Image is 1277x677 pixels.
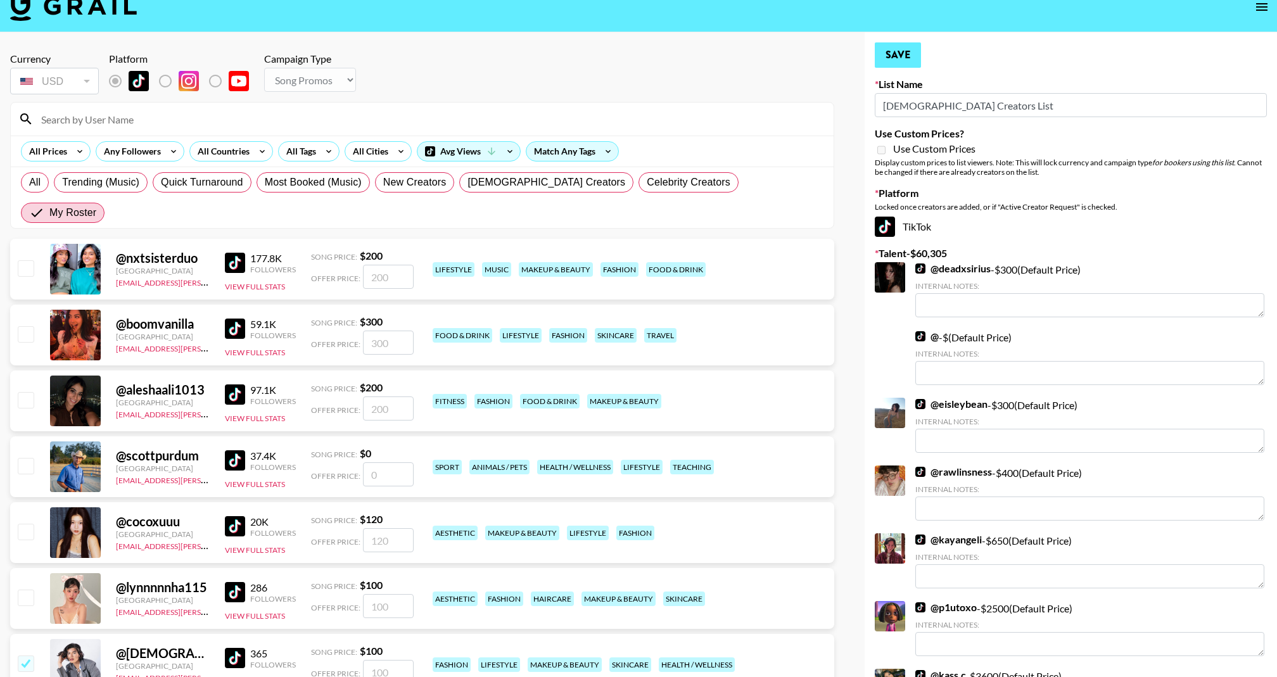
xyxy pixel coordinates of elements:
div: makeup & beauty [528,657,602,672]
input: 200 [363,396,414,421]
div: Display custom prices to list viewers. Note: This will lock currency and campaign type . Cannot b... [875,158,1267,177]
img: TikTok [915,331,925,341]
strong: $ 200 [360,250,383,262]
div: Internal Notes: [915,281,1264,291]
img: TikTok [225,582,245,602]
div: lifestyle [500,328,542,343]
span: Song Price: [311,450,357,459]
div: Followers [250,331,296,340]
img: TikTok [225,384,245,405]
span: My Roster [49,205,96,220]
button: View Full Stats [225,414,285,423]
img: TikTok [225,648,245,668]
div: Internal Notes: [915,552,1264,562]
button: Save [875,42,921,68]
div: fitness [433,394,467,408]
span: Most Booked (Music) [265,175,362,190]
div: [GEOGRAPHIC_DATA] [116,661,210,671]
span: Song Price: [311,318,357,327]
div: aesthetic [433,592,478,606]
div: [GEOGRAPHIC_DATA] [116,332,210,341]
label: Platform [875,187,1267,199]
a: [EMAIL_ADDRESS][PERSON_NAME][DOMAIN_NAME] [116,605,303,617]
div: skincare [609,657,651,672]
div: Any Followers [96,142,163,161]
input: 120 [363,528,414,552]
a: @deadxsirius [915,262,991,275]
div: lifestyle [567,526,609,540]
span: Offer Price: [311,339,360,349]
div: - $ 2500 (Default Price) [915,601,1264,656]
a: [EMAIL_ADDRESS][PERSON_NAME][DOMAIN_NAME] [116,275,303,288]
em: for bookers using this list [1152,158,1234,167]
div: travel [644,328,677,343]
div: @ cocoxuuu [116,514,210,529]
div: makeup & beauty [587,394,661,408]
div: lifestyle [433,262,474,277]
img: TikTok [915,535,925,545]
button: View Full Stats [225,282,285,291]
input: 300 [363,331,414,355]
div: 177.8K [250,252,296,265]
div: health / wellness [659,657,735,672]
div: Followers [250,594,296,604]
div: food & drink [520,394,580,408]
a: @p1utoxo [915,601,977,614]
div: - $ 300 (Default Price) [915,262,1264,317]
div: @ lynnnnnha115 [116,579,210,595]
div: TikTok [875,217,1267,237]
button: View Full Stats [225,545,285,555]
div: Locked once creators are added, or if "Active Creator Request" is checked. [875,202,1267,212]
button: View Full Stats [225,479,285,489]
img: TikTok [225,516,245,536]
div: [GEOGRAPHIC_DATA] [116,266,210,275]
div: Remove selected talent to change your currency [10,65,99,97]
a: [EMAIL_ADDRESS][PERSON_NAME][DOMAIN_NAME] [116,407,303,419]
span: Offer Price: [311,603,360,612]
div: @ aleshaali1013 [116,382,210,398]
span: [DEMOGRAPHIC_DATA] Creators [467,175,625,190]
span: Use Custom Prices [893,142,975,155]
img: TikTok [129,71,149,91]
img: TikTok [915,467,925,477]
strong: $ 100 [360,579,383,591]
img: TikTok [225,450,245,471]
div: 37.4K [250,450,296,462]
div: 365 [250,647,296,660]
span: Song Price: [311,581,357,591]
div: Internal Notes: [915,349,1264,358]
img: Instagram [179,71,199,91]
span: Song Price: [311,252,357,262]
div: - $ (Default Price) [915,330,1264,385]
div: Followers [250,528,296,538]
div: 286 [250,581,296,594]
strong: $ 200 [360,381,383,393]
div: lifestyle [478,657,520,672]
a: [EMAIL_ADDRESS][PERSON_NAME][DOMAIN_NAME] [116,341,303,353]
div: Match Any Tags [526,142,618,161]
div: 20K [250,516,296,528]
div: Remove selected talent to change platforms [109,68,259,94]
img: TikTok [875,217,895,237]
input: Search by User Name [34,109,826,129]
a: [EMAIL_ADDRESS][PERSON_NAME][DOMAIN_NAME] [116,473,303,485]
div: Followers [250,265,296,274]
div: - $ 400 (Default Price) [915,465,1264,521]
div: All Cities [345,142,391,161]
div: fashion [600,262,638,277]
strong: $ 120 [360,513,383,525]
div: skincare [595,328,637,343]
div: aesthetic [433,526,478,540]
span: Trending (Music) [62,175,139,190]
div: sport [433,460,462,474]
div: USD [13,70,96,92]
div: Campaign Type [264,53,356,65]
div: teaching [670,460,714,474]
img: TikTok [915,602,925,612]
div: 59.1K [250,318,296,331]
div: 97.1K [250,384,296,396]
a: @kayangeli [915,533,982,546]
div: Internal Notes: [915,484,1264,494]
div: All Prices [22,142,70,161]
div: @ [DEMOGRAPHIC_DATA] [116,645,210,661]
